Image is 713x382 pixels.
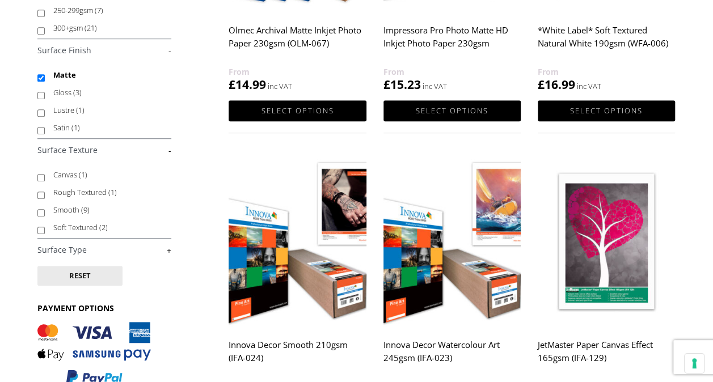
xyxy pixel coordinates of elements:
label: 300+gsm [53,19,161,37]
h4: Surface Texture [37,138,171,161]
label: Smooth [53,201,161,219]
span: £ [229,77,235,92]
span: (2) [99,222,108,232]
img: JetMaster Paper Canvas Effect 165gsm (IFA-129) [538,155,675,327]
h2: Olmec Archival Matte Inkjet Photo Paper 230gsm (OLM-067) [229,20,366,65]
a: + [37,245,171,256]
h4: Surface Finish [37,39,171,61]
label: Gloss [53,84,161,101]
label: Canvas [53,166,161,184]
img: Innova Decor Smooth 210gsm (IFA-024) [229,155,366,327]
span: (1) [79,169,87,180]
bdi: 15.23 [383,77,421,92]
span: (7) [95,5,103,15]
a: - [37,45,171,56]
h2: JetMaster Paper Canvas Effect 165gsm (IFA-129) [538,334,675,380]
span: (1) [71,122,80,133]
label: 250-299gsm [53,2,161,19]
h2: Impressora Pro Photo Matte HD Inkjet Photo Paper 230gsm [383,20,521,65]
a: Select options for “Olmec Archival Matte Inkjet Photo Paper 230gsm (OLM-067)” [229,100,366,121]
bdi: 14.99 [229,77,266,92]
button: Your consent preferences for tracking technologies [685,354,704,373]
label: Satin [53,119,161,137]
span: £ [383,77,390,92]
bdi: 16.99 [538,77,575,92]
h4: Surface Type [37,238,171,261]
span: (3) [73,87,82,97]
label: Lustre [53,101,161,119]
h3: PAYMENT OPTIONS [37,303,171,313]
a: Select options for “Impressora Pro Photo Matte HD Inkjet Photo Paper 230gsm” [383,100,521,121]
button: Reset [37,266,123,286]
label: Matte [53,66,161,84]
span: (1) [108,187,117,197]
label: Rough Textured [53,184,161,201]
span: (1) [76,105,85,115]
span: (21) [85,23,97,33]
a: - [37,145,171,156]
h2: *White Label* Soft Textured Natural White 190gsm (WFA-006) [538,20,675,65]
h2: Innova Decor Smooth 210gsm (IFA-024) [229,334,366,380]
label: Soft Textured [53,219,161,236]
h2: Innova Decor Watercolour Art 245gsm (IFA-023) [383,334,521,380]
span: (9) [81,205,90,215]
img: Innova Decor Watercolour Art 245gsm (IFA-023) [383,155,521,327]
span: £ [538,77,545,92]
a: Select options for “*White Label* Soft Textured Natural White 190gsm (WFA-006)” [538,100,675,121]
